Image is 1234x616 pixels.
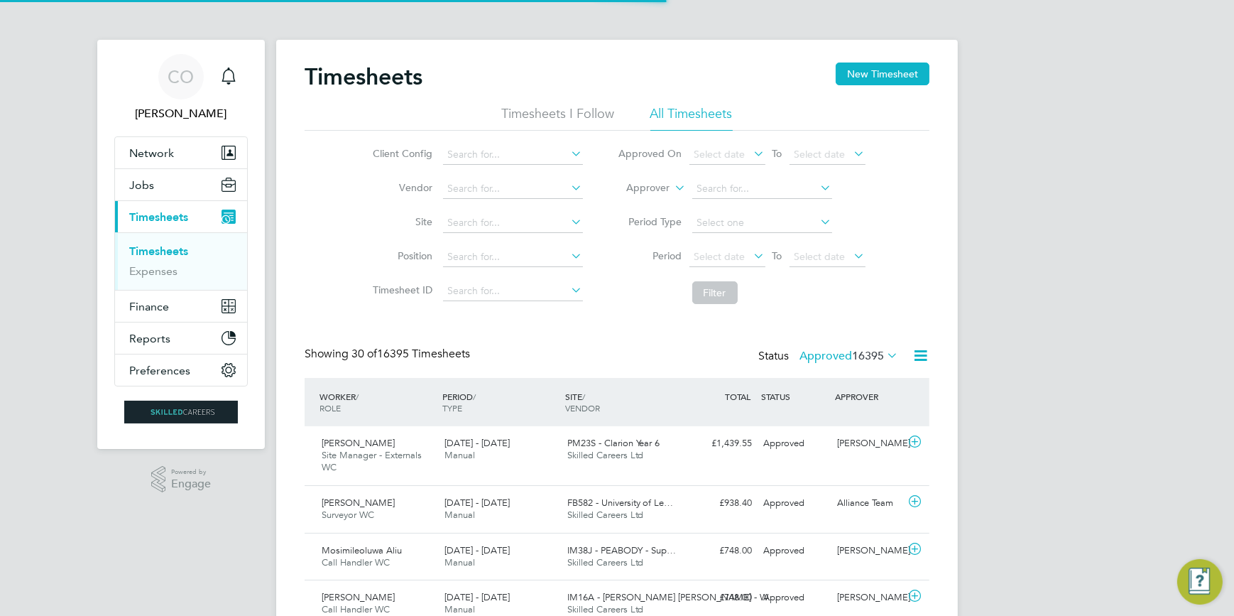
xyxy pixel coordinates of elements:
a: CO[PERSON_NAME] [114,54,248,122]
div: Approved [758,539,831,563]
span: Manual [444,449,475,461]
span: 16395 [852,349,884,363]
span: [DATE] - [DATE] [444,544,510,556]
span: TYPE [442,402,462,414]
label: Period [618,249,682,262]
input: Search for... [692,179,832,199]
span: 30 of [351,347,377,361]
input: Search for... [443,213,583,233]
button: Filter [692,281,738,304]
span: [DATE] - [DATE] [444,497,510,509]
button: Reports [115,323,247,354]
div: Approved [758,492,831,515]
li: Timesheets I Follow [502,105,615,131]
div: PERIOD [439,384,562,421]
span: Manual [444,603,475,615]
span: Select date [694,148,746,161]
h2: Timesheets [305,63,422,91]
div: Approved [758,432,831,455]
div: Status [758,347,901,367]
button: Jobs [115,169,247,200]
div: APPROVER [831,384,905,409]
a: Timesheets [129,244,188,258]
span: Finance [129,300,169,313]
span: To [768,247,787,265]
div: SITE [562,384,684,421]
img: skilledcareers-logo-retina.png [124,401,238,423]
div: £938.40 [684,492,758,515]
label: Period Type [618,215,682,228]
label: Position [369,249,433,262]
nav: Main navigation [97,40,265,449]
span: Preferences [129,364,190,377]
span: PM23S - Clarion Year 6 [567,437,660,449]
span: Engage [171,478,211,490]
div: [PERSON_NAME] [831,586,905,610]
button: Timesheets [115,201,247,232]
input: Search for... [443,179,583,199]
div: £1,439.55 [684,432,758,455]
span: [PERSON_NAME] [322,591,395,603]
span: Select date [694,250,746,263]
a: Go to home page [114,401,248,423]
span: Network [129,146,174,160]
button: Engage Resource Center [1177,559,1223,605]
span: TOTAL [725,391,750,402]
span: Surveyor WC [322,509,374,521]
span: CO [168,67,195,86]
div: £748.00 [684,586,758,610]
span: / [356,391,359,402]
span: Timesheets [129,210,188,224]
button: Preferences [115,355,247,386]
span: / [473,391,476,402]
li: All Timesheets [650,105,733,131]
span: 16395 Timesheets [351,347,470,361]
button: New Timesheet [836,63,929,85]
span: Craig O'Donovan [114,105,248,122]
span: Site Manager - Externals WC [322,449,422,473]
button: Finance [115,291,247,322]
span: [DATE] - [DATE] [444,591,510,603]
span: [PERSON_NAME] [322,437,395,449]
label: Timesheet ID [369,283,433,296]
span: To [768,144,787,163]
label: Approved [799,349,898,363]
span: FB582 - University of Le… [567,497,674,509]
div: £748.00 [684,539,758,563]
div: Timesheets [115,232,247,290]
input: Select one [692,213,832,233]
label: Vendor [369,181,433,194]
span: Call Handler WC [322,556,390,568]
span: Jobs [129,178,154,192]
input: Search for... [443,281,583,301]
span: Skilled Careers Ltd [567,449,644,461]
span: Skilled Careers Ltd [567,556,644,568]
div: Approved [758,586,831,610]
div: Alliance Team [831,492,905,515]
div: STATUS [758,384,831,409]
span: Mosimileoluwa Aliu [322,544,402,556]
button: Network [115,137,247,168]
span: VENDOR [565,402,600,414]
span: Select date [795,148,846,161]
span: Manual [444,509,475,521]
label: Site [369,215,433,228]
input: Search for... [443,145,583,165]
span: [PERSON_NAME] [322,497,395,509]
span: Powered by [171,466,211,478]
span: Call Handler WC [322,603,390,615]
span: / [582,391,585,402]
span: Reports [129,332,170,345]
div: [PERSON_NAME] [831,539,905,563]
a: Powered byEngage [151,466,212,493]
span: Manual [444,556,475,568]
span: Skilled Careers Ltd [567,509,644,521]
input: Search for... [443,247,583,267]
div: [PERSON_NAME] [831,432,905,455]
span: IM38J - PEABODY - Sup… [567,544,677,556]
label: Client Config [369,147,433,160]
label: Approved On [618,147,682,160]
span: [DATE] - [DATE] [444,437,510,449]
span: Select date [795,250,846,263]
label: Approver [606,181,670,195]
